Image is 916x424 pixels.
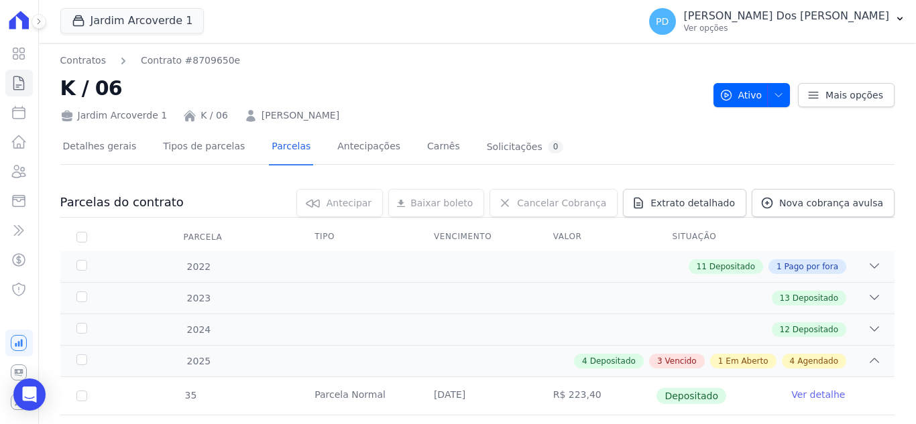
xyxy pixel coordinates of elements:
a: Solicitações0 [484,130,567,165]
a: Contrato #8709650e [141,54,240,68]
a: Contratos [60,54,106,68]
span: 1 [718,355,724,367]
th: Valor [537,223,656,251]
h2: K / 06 [60,73,703,103]
div: 0 [548,141,564,153]
input: Só é possível selecionar pagamentos em aberto [76,391,87,401]
span: 13 [780,292,790,304]
a: Ver detalhe [791,388,845,401]
span: 11 [697,261,707,273]
a: Mais opções [798,83,895,107]
span: Vencido [665,355,697,367]
span: 4 [790,355,795,367]
span: Em Aberto [726,355,768,367]
span: 3 [657,355,663,367]
span: Depositado [793,292,838,304]
a: Nova cobrança avulsa [752,189,895,217]
span: Extrato detalhado [650,196,735,210]
span: Depositado [709,261,755,273]
span: PD [656,17,669,26]
a: [PERSON_NAME] [262,109,339,123]
nav: Breadcrumb [60,54,703,68]
div: Solicitações [487,141,564,153]
th: Situação [656,223,775,251]
th: Tipo [298,223,418,251]
div: Jardim Arcoverde 1 [60,109,168,123]
th: Vencimento [418,223,537,251]
h3: Parcelas do contrato [60,194,184,210]
a: K / 06 [201,109,228,123]
button: Jardim Arcoverde 1 [60,8,205,33]
span: Depositado [590,355,636,367]
span: Agendado [797,355,838,367]
a: Detalhes gerais [60,130,139,165]
span: 35 [184,390,197,401]
div: Parcela [168,224,239,251]
td: Parcela Normal [298,377,418,415]
button: PD [PERSON_NAME] Dos [PERSON_NAME] Ver opções [638,3,916,40]
span: 4 [582,355,587,367]
span: 1 [777,261,782,273]
p: [PERSON_NAME] Dos [PERSON_NAME] [684,9,889,23]
button: Ativo [713,83,791,107]
div: Open Intercom Messenger [13,378,46,411]
td: R$ 223,40 [537,377,656,415]
span: 12 [780,324,790,336]
td: [DATE] [418,377,537,415]
a: Tipos de parcelas [160,130,247,165]
a: Parcelas [269,130,313,165]
span: Pago por fora [785,261,838,273]
a: Extrato detalhado [623,189,746,217]
p: Ver opções [684,23,889,33]
span: Depositado [793,324,838,336]
span: Depositado [656,388,726,404]
span: Ativo [720,83,762,107]
span: Mais opções [825,88,883,102]
nav: Breadcrumb [60,54,241,68]
a: Antecipações [335,130,403,165]
a: Carnês [424,130,463,165]
span: Nova cobrança avulsa [779,196,883,210]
